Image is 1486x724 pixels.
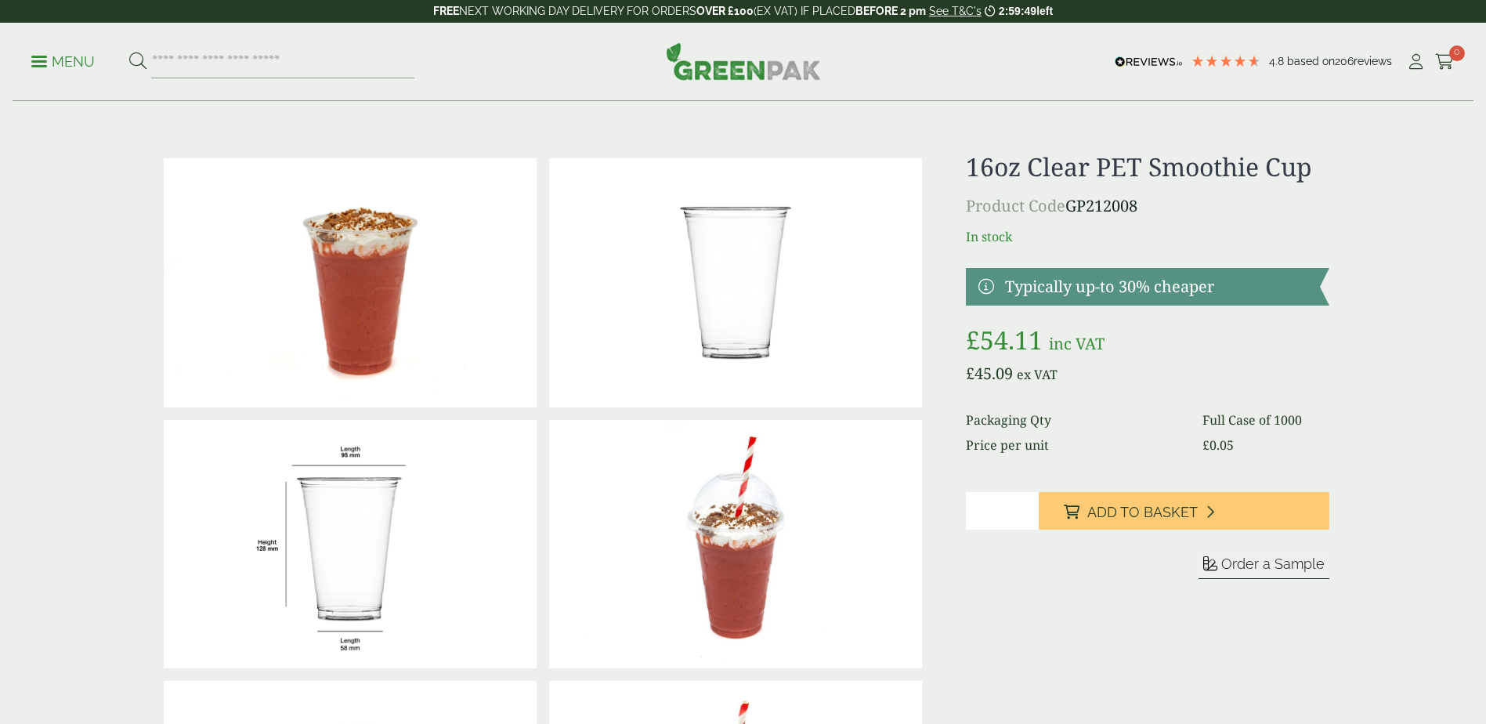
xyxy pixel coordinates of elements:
[1036,5,1053,17] span: left
[666,42,821,80] img: GreenPak Supplies
[1049,333,1105,354] span: inc VAT
[1202,436,1234,454] bdi: 0.05
[549,158,922,407] img: 16oz Clear PET Smoothie Cup 0
[855,5,926,17] strong: BEFORE 2 pm
[966,194,1329,218] p: GP212008
[31,52,95,68] a: Menu
[1202,411,1329,429] dd: Full Case of 1000
[966,436,1184,454] dt: Price per unit
[1449,45,1465,61] span: 0
[999,5,1036,17] span: 2:59:49
[1221,556,1325,572] span: Order a Sample
[1335,55,1354,67] span: 206
[1199,555,1329,579] button: Order a Sample
[929,5,982,17] a: See T&C's
[1017,366,1058,383] span: ex VAT
[549,420,922,669] img: 16oz PET Smoothie Cup With Strawberry Milkshake And Cream With Domed Lid And Straw
[966,363,974,384] span: £
[1269,55,1287,67] span: 4.8
[696,5,754,17] strong: OVER £100
[966,323,980,357] span: £
[164,420,537,669] img: 16oz Smoothie
[966,323,1043,357] bdi: 54.11
[966,195,1065,216] span: Product Code
[1287,55,1335,67] span: Based on
[1115,56,1183,67] img: REVIEWS.io
[966,227,1329,246] p: In stock
[164,158,537,407] img: 16oz PET Smoothie Cup With Strawberry Milkshake And Cream
[1354,55,1392,67] span: reviews
[1087,504,1198,521] span: Add to Basket
[1435,50,1455,74] a: 0
[966,411,1184,429] dt: Packaging Qty
[1191,54,1261,68] div: 4.79 Stars
[1406,54,1426,70] i: My Account
[1039,492,1329,530] button: Add to Basket
[966,152,1329,182] h1: 16oz Clear PET Smoothie Cup
[1202,436,1209,454] span: £
[966,363,1013,384] bdi: 45.09
[433,5,459,17] strong: FREE
[31,52,95,71] p: Menu
[1435,54,1455,70] i: Cart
